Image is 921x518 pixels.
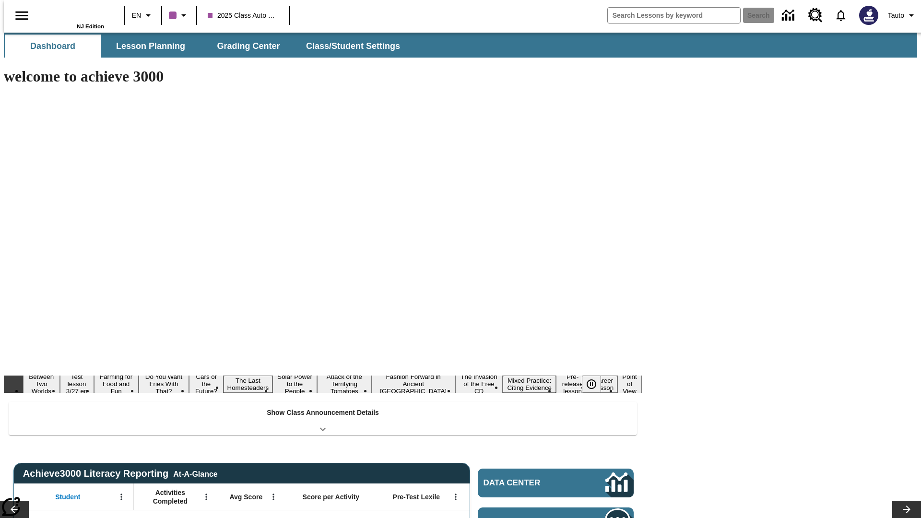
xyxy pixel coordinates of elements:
button: Language: EN, Select a language [128,7,158,24]
button: Open side menu [8,1,36,30]
span: Lesson Planning [116,41,185,52]
span: Data Center [484,478,573,488]
button: Pause [582,376,601,393]
span: Student [55,493,80,501]
button: Slide 9 Fashion Forward in Ancient Rome [372,372,455,396]
button: Slide 14 Point of View [617,372,642,396]
div: Pause [582,376,611,393]
button: Slide 4 Do You Want Fries With That? [139,372,189,396]
span: Tauto [888,11,904,21]
button: Slide 2 Test lesson 3/27 en [60,372,94,396]
a: Data Center [776,2,803,29]
span: Score per Activity [303,493,360,501]
span: Grading Center [217,41,280,52]
button: Profile/Settings [884,7,921,24]
button: Slide 11 Mixed Practice: Citing Evidence [503,376,556,393]
h1: welcome to achieve 3000 [4,68,642,85]
button: Grading Center [201,35,296,58]
button: Slide 7 Solar Power to the People [272,372,317,396]
button: Lesson Planning [103,35,199,58]
button: Dashboard [5,35,101,58]
p: Show Class Announcement Details [267,408,379,418]
button: Slide 1 Between Two Worlds [23,372,60,396]
img: Avatar [859,6,878,25]
button: Slide 12 Pre-release lesson [556,372,589,396]
button: Slide 10 The Invasion of the Free CD [455,372,503,396]
button: Slide 8 Attack of the Terrifying Tomatoes [317,372,372,396]
button: Lesson carousel, Next [892,501,921,518]
span: Dashboard [30,41,75,52]
button: Slide 5 Cars of the Future? [189,372,223,396]
div: SubNavbar [4,33,917,58]
button: Slide 6 The Last Homesteaders [224,376,273,393]
span: 2025 Class Auto Grade 13 [208,11,279,21]
span: EN [132,11,141,21]
a: Home [42,4,104,24]
input: search field [608,8,740,23]
div: At-A-Glance [173,468,217,479]
button: Select a new avatar [853,3,884,28]
span: Activities Completed [139,488,202,506]
span: Avg Score [229,493,262,501]
a: Notifications [828,3,853,28]
a: Data Center [478,469,634,497]
span: Class/Student Settings [306,41,400,52]
div: SubNavbar [4,35,409,58]
button: Open Menu [266,490,281,504]
button: Class/Student Settings [298,35,408,58]
button: Open Menu [114,490,129,504]
div: Show Class Announcement Details [9,402,637,435]
span: Achieve3000 Literacy Reporting [23,468,218,479]
a: Resource Center, Will open in new tab [803,2,828,28]
span: Pre-Test Lexile [393,493,440,501]
button: Class color is purple. Change class color [165,7,193,24]
button: Slide 3 Farming for Food and Fun [94,372,139,396]
span: NJ Edition [77,24,104,29]
button: Open Menu [449,490,463,504]
button: Open Menu [199,490,213,504]
div: Home [42,3,104,29]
